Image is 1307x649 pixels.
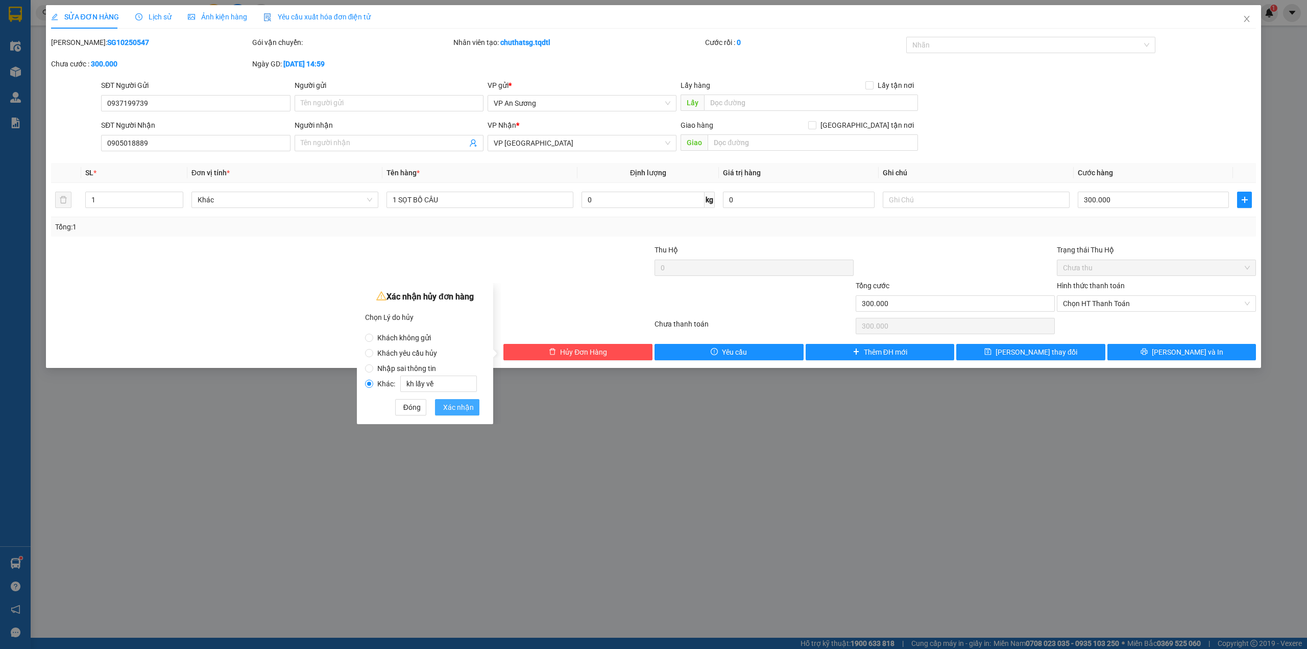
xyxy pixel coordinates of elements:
button: exclamation-circleYêu cầu [655,344,804,360]
button: Xác nhận [435,399,479,415]
button: deleteHủy Đơn Hàng [503,344,652,360]
span: Yêu cầu xuất hóa đơn điện tử [263,13,371,21]
input: Ghi Chú [883,192,1070,208]
span: clock-circle [135,13,142,20]
input: Khác: [400,376,477,392]
button: Đóng [395,399,426,415]
span: Xác nhận [443,402,474,413]
span: warning [376,291,386,301]
div: SĐT Người Nhận [101,120,290,131]
span: printer [1141,348,1148,356]
span: Tên hàng [386,169,420,177]
b: 0 [737,38,741,47]
span: Lịch sử [135,13,172,21]
button: printer[PERSON_NAME] và In [1107,344,1256,360]
th: Ghi chú [879,163,1074,183]
span: plus [1238,196,1251,204]
span: Giá trị hàng [723,169,761,177]
input: Dọc đường [704,95,918,111]
span: Hủy Đơn Hàng [560,346,607,358]
span: Lấy [681,95,704,111]
span: Chưa thu [1063,260,1250,275]
span: Thêm ĐH mới [864,346,907,358]
span: Giao hàng [681,121,713,129]
button: Close [1232,5,1261,34]
div: [PERSON_NAME]: [51,37,250,48]
span: kg [705,192,715,208]
span: picture [188,13,195,20]
input: VD: Bàn, Ghế [386,192,573,208]
div: Nhân viên tạo: [453,37,703,48]
div: Cước rồi : [705,37,904,48]
span: Yêu cầu [722,346,747,358]
span: Đóng [403,402,421,413]
button: delete [55,192,71,208]
b: SG10250547 [107,38,149,47]
span: Cước hàng [1078,169,1113,177]
b: chuthatsg.tqdtl [500,38,550,47]
span: Khác: [373,380,481,388]
span: [GEOGRAPHIC_DATA] tận nơi [816,120,918,131]
span: Khách yêu cầu hủy [373,349,441,357]
span: SỬA ĐƠN HÀNG [51,13,119,21]
span: Đơn vị tính [191,169,230,177]
div: VP gửi [488,80,676,91]
span: Tổng cước [856,282,889,290]
span: VP Nhận [488,121,516,129]
span: plus [853,348,860,356]
span: Giao [681,134,708,151]
b: [DATE] 14:59 [283,60,325,68]
span: Thu Hộ [655,246,678,254]
span: Định lượng [630,169,666,177]
span: VP An Sương [494,96,670,111]
span: Lấy hàng [681,81,710,89]
span: user-add [469,139,477,147]
span: edit [51,13,58,20]
span: SL [85,169,93,177]
div: Chọn Lý do hủy [365,310,485,325]
div: Trạng thái Thu Hộ [1057,244,1256,256]
span: save [984,348,991,356]
button: plus [1237,192,1252,208]
button: save[PERSON_NAME] thay đổi [956,344,1105,360]
input: Dọc đường [708,134,918,151]
div: Người gửi [295,80,483,91]
span: Ảnh kiện hàng [188,13,247,21]
span: delete [549,348,556,356]
span: close [1243,15,1251,23]
div: Gói vận chuyển: [252,37,451,48]
div: Người nhận [295,120,483,131]
span: VP Đà Nẵng [494,135,670,151]
label: Hình thức thanh toán [1057,282,1125,290]
div: Chưa cước : [51,58,250,69]
img: icon [263,13,272,21]
span: Khách không gửi [373,334,435,342]
span: Nhập sai thông tin [373,364,440,373]
span: exclamation-circle [711,348,718,356]
button: plusThêm ĐH mới [806,344,955,360]
span: [PERSON_NAME] và In [1152,346,1223,358]
div: Ngày GD: [252,58,451,69]
div: Tổng: 1 [55,221,504,233]
span: Lấy tận nơi [874,80,918,91]
div: Xác nhận hủy đơn hàng [365,289,485,305]
div: SĐT Người Gửi [101,80,290,91]
b: 300.000 [91,60,117,68]
div: Chưa thanh toán [653,318,855,336]
span: Khác [198,192,372,207]
span: Chọn HT Thanh Toán [1063,296,1250,311]
span: [PERSON_NAME] thay đổi [996,346,1077,358]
